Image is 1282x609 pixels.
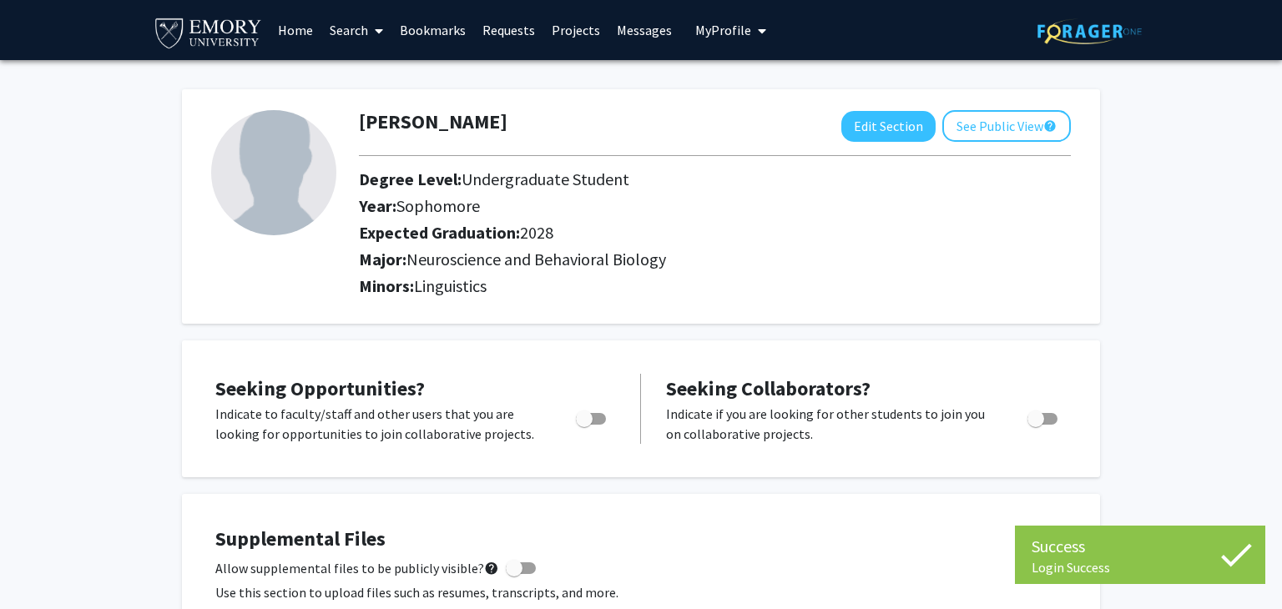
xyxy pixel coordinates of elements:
p: Use this section to upload files such as resumes, transcripts, and more. [215,582,1067,602]
span: Seeking Opportunities? [215,375,425,401]
span: My Profile [695,22,751,38]
div: Toggle [1021,404,1067,429]
div: Success [1032,534,1249,559]
div: Login Success [1032,559,1249,576]
span: Neuroscience and Behavioral Biology [406,249,666,269]
h2: Major: [359,249,1071,269]
span: 2028 [520,222,553,243]
a: Requests [474,1,543,59]
h1: [PERSON_NAME] [359,110,507,134]
p: Indicate to faculty/staff and other users that you are looking for opportunities to join collabor... [215,404,544,444]
a: Bookmarks [391,1,474,59]
img: Emory University Logo [153,13,264,51]
span: Sophomore [396,195,480,216]
a: Projects [543,1,608,59]
img: Profile Picture [211,110,336,235]
a: Search [321,1,391,59]
h2: Degree Level: [359,169,995,189]
mat-icon: help [484,558,499,578]
p: Indicate if you are looking for other students to join you on collaborative projects. [666,404,996,444]
mat-icon: help [1043,116,1057,136]
span: Linguistics [414,275,487,296]
span: Allow supplemental files to be publicly visible? [215,558,499,578]
div: Toggle [569,404,615,429]
button: See Public View [942,110,1071,142]
a: Messages [608,1,680,59]
h4: Supplemental Files [215,527,1067,551]
img: ForagerOne Logo [1037,18,1142,44]
button: Edit Section [841,111,936,142]
h2: Expected Graduation: [359,223,995,243]
span: Undergraduate Student [462,169,629,189]
span: Seeking Collaborators? [666,375,871,401]
a: Home [270,1,321,59]
h2: Minors: [359,276,1071,296]
h2: Year: [359,196,995,216]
